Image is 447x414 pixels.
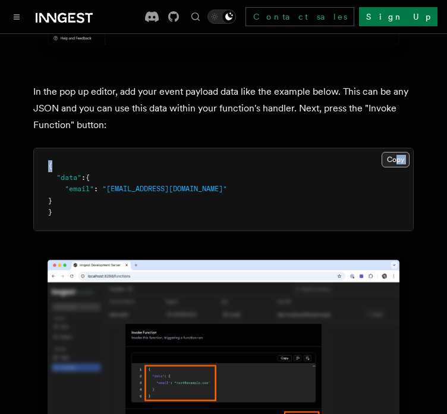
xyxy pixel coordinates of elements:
span: : [81,173,86,182]
span: { [48,161,52,170]
button: Toggle dark mode [207,10,236,24]
a: Sign Up [359,7,437,26]
span: "[EMAIL_ADDRESS][DOMAIN_NAME]" [102,185,227,193]
button: Toggle navigation [10,10,24,24]
p: In the pop up editor, add your event payload data like the example below. This can be any JSON an... [33,83,414,133]
span: { [86,173,90,182]
span: } [48,208,52,216]
span: "email" [65,185,94,193]
button: Find something... [188,10,203,24]
a: Contact sales [245,7,354,26]
span: "data" [56,173,81,182]
button: Copy [382,152,410,167]
span: : [94,185,98,193]
span: } [48,197,52,205]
